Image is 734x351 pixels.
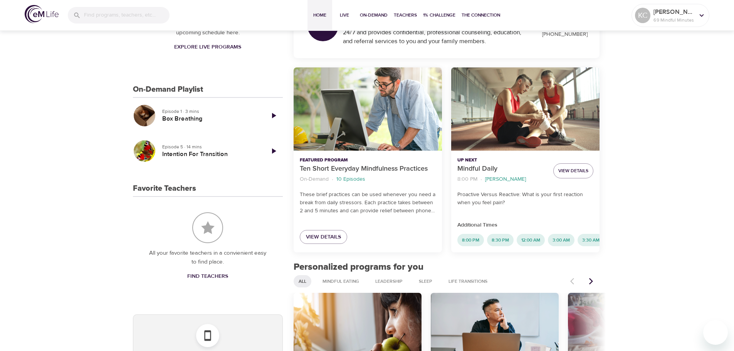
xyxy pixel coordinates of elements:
div: Mindful Eating [317,275,364,287]
span: 3:00 AM [548,237,574,244]
h5: Box Breathing [162,115,258,123]
nav: breadcrumb [457,174,547,185]
div: 3:00 AM [548,234,574,246]
span: Explore Live Programs [174,42,241,52]
span: Find Teachers [187,272,228,281]
a: Play Episode [264,106,283,125]
p: [PERSON_NAME] [485,175,526,183]
div: KC [635,8,650,23]
span: 3:30 AM [578,237,604,244]
div: 12:00 AM [517,234,545,246]
p: Episode 1 · 3 mins [162,108,258,115]
div: 8:00 PM [457,234,484,246]
span: 1% Challenge [423,11,455,19]
button: Mindful Daily [451,67,600,151]
h3: Favorite Teachers [133,184,196,193]
p: Episode 5 · 14 mins [162,143,258,150]
h5: Intention For Transition [162,150,258,158]
span: 8:00 PM [457,237,484,244]
p: [PERSON_NAME] [653,7,694,17]
div: Leadership [370,275,408,287]
iframe: Button to launch messaging window [703,320,728,345]
span: Leadership [371,278,407,285]
p: On-Demand [300,175,329,183]
p: Proactive Versus Reactive: What is your first reaction when you feel pain? [457,191,593,207]
img: logo [25,5,59,23]
div: Life Transitions [443,275,492,287]
div: 8:30 PM [487,234,514,246]
h2: Personalized programs for you [294,262,600,273]
nav: breadcrumb [300,174,436,185]
button: Box Breathing [133,104,156,127]
a: Explore Live Programs [171,40,244,54]
span: 12:00 AM [517,237,545,244]
input: Find programs, teachers, etc... [84,7,170,24]
a: View Details [300,230,347,244]
a: Find Teachers [184,269,231,284]
li: · [480,174,482,185]
p: These brief practices can be used whenever you need a break from daily stressors. Each practice t... [300,191,436,215]
div: The Employee Assistance Program (EAP) is free of charge, available 24/7 and provides confidential... [343,19,531,46]
p: [PHONE_NUMBER] [539,30,590,39]
p: Featured Program [300,157,436,164]
span: 8:30 PM [487,237,514,244]
button: Ten Short Everyday Mindfulness Practices [294,67,442,151]
li: · [332,174,333,185]
button: Intention For Transition [133,139,156,163]
button: Next items [583,273,600,290]
span: Teachers [394,11,417,19]
span: All [294,278,311,285]
div: All [294,275,311,287]
img: Favorite Teachers [192,212,223,243]
p: All your favorite teachers in a convienient easy to find place. [148,249,267,266]
div: 3:30 AM [578,234,604,246]
span: Life Transitions [444,278,492,285]
p: Mindful Daily [457,164,547,174]
span: Live [335,11,354,19]
p: 10 Episodes [336,175,365,183]
p: Additional Times [457,221,593,229]
p: 69 Mindful Minutes [653,17,694,24]
span: Sleep [414,278,437,285]
button: View Details [553,163,593,178]
p: Ten Short Everyday Mindfulness Practices [300,164,436,174]
div: Sleep [414,275,437,287]
span: View Details [558,167,588,175]
p: 8:00 PM [457,175,477,183]
span: Mindful Eating [318,278,364,285]
span: The Connection [462,11,500,19]
h3: On-Demand Playlist [133,85,203,94]
span: On-Demand [360,11,388,19]
span: Home [311,11,329,19]
span: View Details [306,232,341,242]
p: Up Next [457,157,547,164]
a: Play Episode [264,142,283,160]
